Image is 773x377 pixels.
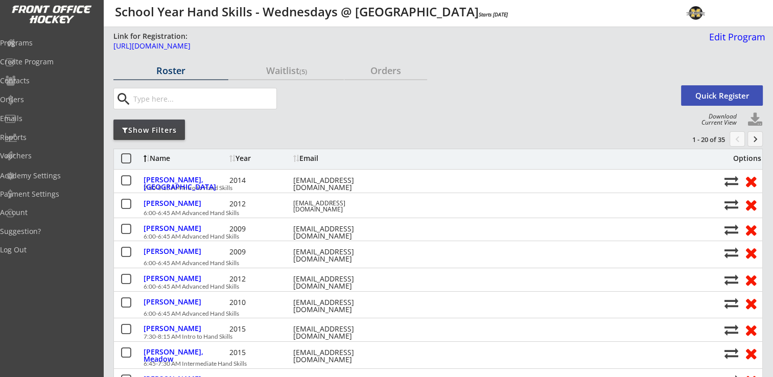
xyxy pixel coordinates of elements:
button: Move player [724,223,738,237]
div: [PERSON_NAME] [144,325,227,332]
div: Orders [344,66,427,75]
button: Remove from roster (no refund) [741,345,760,361]
div: 6:00-6:45 AM Advanced Hand Skills [144,260,719,266]
button: Remove from roster (no refund) [741,272,760,288]
button: Remove from roster (no refund) [741,222,760,238]
button: keyboard_arrow_right [747,131,763,147]
div: [EMAIL_ADDRESS][DOMAIN_NAME] [293,200,385,213]
button: Quick Register [681,85,763,106]
div: 2012 [229,200,291,207]
div: Show Filters [113,125,185,135]
div: Download Current View [696,113,737,126]
button: Remove from roster (no refund) [741,197,760,213]
div: [EMAIL_ADDRESS][DOMAIN_NAME] [293,299,385,313]
button: search [115,91,132,107]
div: 2015 [229,349,291,356]
div: 6:00-6:45 AM Advanced Hand Skills [144,233,719,240]
div: 2012 [229,275,291,282]
div: 6:00-6:45 AM Advanced Hand Skills [144,210,719,216]
div: Options [724,155,761,162]
div: [EMAIL_ADDRESS][DOMAIN_NAME] [293,248,385,263]
div: 2009 [229,248,291,255]
button: Move player [724,198,738,211]
input: Type here... [131,88,276,109]
div: [EMAIL_ADDRESS][DOMAIN_NAME] [293,225,385,240]
div: Link for Registration: [113,31,189,41]
div: 2015 [229,325,291,333]
div: [EMAIL_ADDRESS][DOMAIN_NAME] [293,177,385,191]
div: 1 - 20 of 35 [672,135,725,144]
div: 6:00-6:45 AM Advanced Hand Skills [144,311,719,317]
div: Email [293,155,385,162]
div: [PERSON_NAME], [GEOGRAPHIC_DATA] [144,176,227,191]
div: 6:45-7:30 AM Intermediate Hand Skills [144,361,719,367]
button: Remove from roster (no refund) [741,322,760,338]
a: [URL][DOMAIN_NAME] [113,42,628,55]
button: Move player [724,246,738,260]
button: chevron_left [730,131,745,147]
div: Edit Program [705,32,765,41]
button: Move player [724,323,738,337]
font: (5) [299,67,307,76]
a: Edit Program [705,32,765,50]
div: [EMAIL_ADDRESS][DOMAIN_NAME] [293,325,385,340]
div: Roster [113,66,228,75]
div: 2014 [229,177,291,184]
div: 7:30-8:15 AM Intro to Hand Skills [144,185,719,191]
div: Year [229,155,291,162]
div: [PERSON_NAME], Meadow [144,348,227,363]
button: Move player [724,174,738,188]
button: Remove from roster (no refund) [741,295,760,311]
button: Move player [724,346,738,360]
button: Move player [724,296,738,310]
button: Remove from roster (no refund) [741,245,760,261]
div: [URL][DOMAIN_NAME] [113,42,628,50]
div: 6:00-6:45 AM Advanced Hand Skills [144,284,719,290]
em: Starts [DATE] [479,11,508,18]
div: 2010 [229,299,291,306]
div: 2009 [229,225,291,232]
div: [PERSON_NAME] [144,200,227,207]
div: Waitlist [229,66,344,75]
div: 7:30-8:15 AM Intro to Hand Skills [144,334,719,340]
div: Name [144,155,227,162]
div: [PERSON_NAME] [144,275,227,282]
div: [EMAIL_ADDRESS][DOMAIN_NAME] [293,275,385,290]
div: [PERSON_NAME] [144,298,227,305]
div: [EMAIL_ADDRESS][DOMAIN_NAME] [293,349,385,363]
button: Click to download full roster. Your browser settings may try to block it, check your security set... [747,112,763,128]
div: [PERSON_NAME] [144,248,227,255]
button: Move player [724,273,738,287]
div: [PERSON_NAME] [144,225,227,232]
button: Remove from roster (no refund) [741,173,760,189]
